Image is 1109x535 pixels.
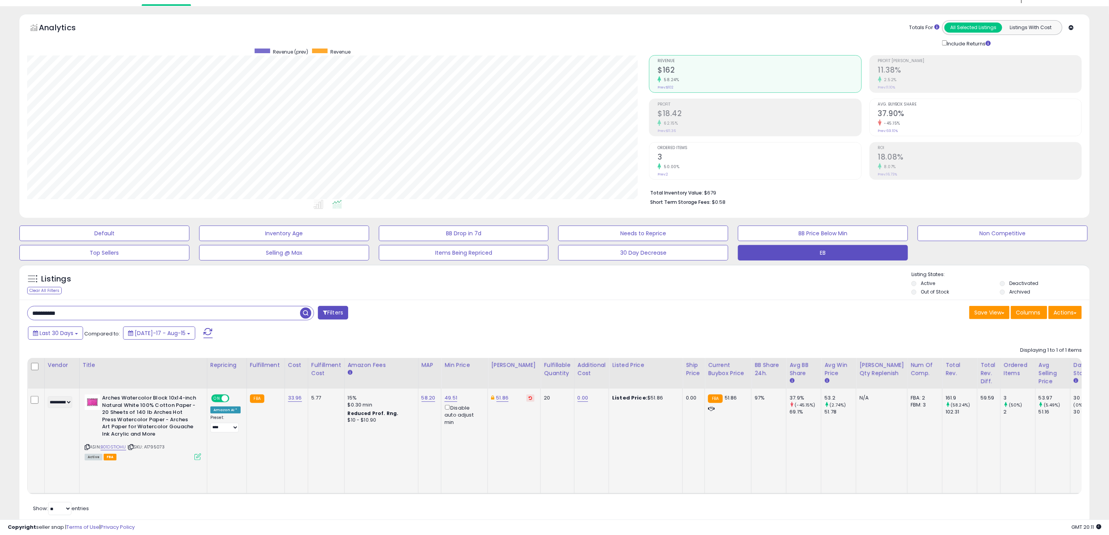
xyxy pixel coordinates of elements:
[612,394,677,401] div: $51.86
[28,327,83,340] button: Last 30 Days
[85,394,201,459] div: ASIN:
[650,188,1076,197] li: $679
[661,120,678,126] small: 62.15%
[558,226,728,241] button: Needs to Reprice
[859,361,904,377] div: [PERSON_NAME] Qty Replenish
[921,280,935,287] label: Active
[824,377,829,384] small: Avg Win Price.
[1009,280,1038,287] label: Deactivated
[348,410,399,417] b: Reduced Prof. Rng.
[491,361,537,369] div: [PERSON_NAME]
[658,66,861,76] h2: $162
[686,394,699,401] div: 0.00
[348,361,415,369] div: Amazon Fees
[882,77,897,83] small: 2.52%
[944,23,1002,33] button: All Selected Listings
[210,361,243,369] div: Repricing
[44,358,79,389] th: CSV column name: cust_attr_2_Vendor
[911,401,936,408] div: FBM: 3
[878,109,1081,120] h2: 37.90%
[1074,402,1085,408] small: (0%)
[661,77,679,83] small: 58.24%
[612,361,679,369] div: Listed Price
[795,402,816,408] small: (-45.15%)
[830,402,846,408] small: (2.74%)
[101,444,126,450] a: B01DSTIOHU
[1074,377,1078,384] small: Days In Stock.
[288,394,302,402] a: 33.96
[1020,347,1082,354] div: Displaying 1 to 1 of 1 items
[318,306,348,320] button: Filters
[658,172,668,177] small: Prev: 2
[330,49,351,55] span: Revenue
[19,245,189,261] button: Top Sellers
[981,394,994,401] div: 59.59
[1004,394,1035,401] div: 3
[878,59,1081,63] span: Profit [PERSON_NAME]
[1039,361,1067,386] div: Avg Selling Price
[578,394,588,402] a: 0.00
[1039,394,1070,401] div: 53.97
[48,361,76,369] div: Vendor
[311,394,338,401] div: 5.77
[558,245,728,261] button: 30 Day Decrease
[41,274,71,285] h5: Listings
[911,271,1090,278] p: Listing States:
[288,361,305,369] div: Cost
[1011,306,1047,319] button: Columns
[348,417,412,424] div: $10 - $10.90
[911,394,936,401] div: FBA: 2
[104,454,117,460] span: FBA
[348,369,352,376] small: Amazon Fees.
[650,199,711,205] b: Short Term Storage Fees:
[1074,408,1105,415] div: 30 (100%)
[1071,523,1101,531] span: 2025-09-15 20:11 GMT
[379,226,549,241] button: BB Drop in 7d
[878,66,1081,76] h2: 11.38%
[878,172,897,177] small: Prev: 16.73%
[102,394,196,439] b: Arches Watercolor Block 10x14-inch Natural White 100% Cotton Paper - 20 Sheets of 140 lb Arches H...
[212,395,222,402] span: ON
[101,523,135,531] a: Privacy Policy
[84,330,120,337] span: Compared to:
[708,394,722,403] small: FBA
[250,361,281,369] div: Fulfillment
[658,129,676,133] small: Prev: $11.36
[650,189,703,196] b: Total Inventory Value:
[790,394,821,401] div: 37.9%
[210,406,241,413] div: Amazon AI *
[878,153,1081,163] h2: 18.08%
[66,523,99,531] a: Terms of Use
[658,85,673,90] small: Prev: $102
[708,361,748,377] div: Current Buybox Price
[422,361,438,369] div: MAP
[878,129,898,133] small: Prev: 69.10%
[824,361,853,377] div: Avg Win Price
[311,361,341,377] div: Fulfillment Cost
[210,415,241,432] div: Preset:
[135,329,186,337] span: [DATE]-17 - Aug-15
[444,403,482,426] div: Disable auto adjust min
[123,327,195,340] button: [DATE]-17 - Aug-15
[19,226,189,241] button: Default
[658,109,861,120] h2: $18.42
[738,226,908,241] button: BB Price Below Min
[878,146,1081,150] span: ROI
[969,306,1010,319] button: Save View
[725,394,737,401] span: 51.86
[1039,408,1070,415] div: 51.16
[755,361,783,377] div: BB Share 24h.
[946,394,977,401] div: 161.9
[946,408,977,415] div: 102.31
[1074,361,1102,377] div: Days In Stock
[856,358,908,389] th: Please note that this number is a calculation based on your required days of coverage and your ve...
[918,226,1088,241] button: Non Competitive
[1009,402,1022,408] small: (50%)
[348,401,412,408] div: $0.30 min
[878,102,1081,107] span: Avg. Buybox Share
[1044,402,1060,408] small: (5.49%)
[909,24,939,31] div: Totals For
[824,394,856,401] div: 53.2
[544,394,568,401] div: 20
[612,394,647,401] b: Listed Price:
